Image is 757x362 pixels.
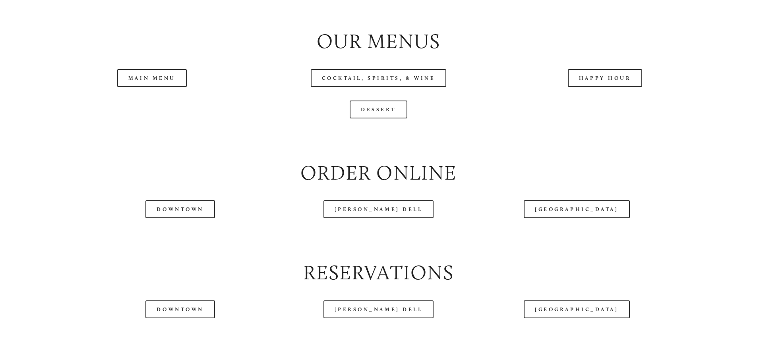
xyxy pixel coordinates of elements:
a: Cocktail, Spirits, & Wine [311,69,447,87]
a: Dessert [350,101,407,118]
h2: Reservations [45,259,711,287]
a: [PERSON_NAME] Dell [323,200,434,218]
a: Main Menu [117,69,187,87]
a: Happy Hour [568,69,643,87]
a: Downtown [145,200,215,218]
h2: Order Online [45,159,711,187]
a: [GEOGRAPHIC_DATA] [524,300,629,318]
a: Downtown [145,300,215,318]
a: [GEOGRAPHIC_DATA] [524,200,629,218]
a: [PERSON_NAME] Dell [323,300,434,318]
